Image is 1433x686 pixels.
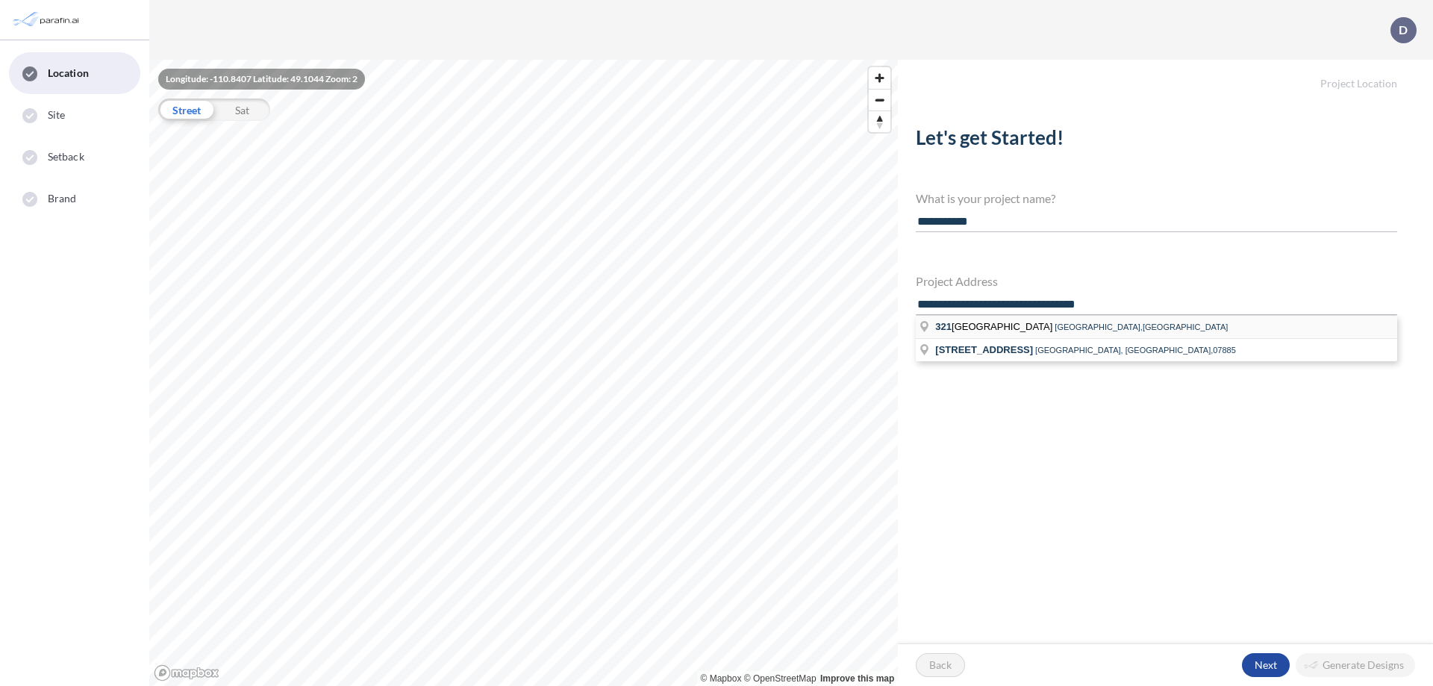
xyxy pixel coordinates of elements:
a: OpenStreetMap [744,673,817,684]
div: Street [158,99,214,121]
img: Parafin [11,6,84,34]
span: Location [48,66,89,81]
button: Reset bearing to north [869,110,890,132]
button: Zoom in [869,67,890,89]
h4: What is your project name? [916,191,1397,205]
span: Brand [48,191,77,206]
h4: Project Address [916,274,1397,288]
a: Mapbox homepage [154,664,219,682]
div: Longitude: -110.8407 Latitude: 49.1044 Zoom: 2 [158,69,365,90]
h5: Project Location [898,60,1433,90]
span: Setback [48,149,84,164]
span: [STREET_ADDRESS] [935,344,1033,355]
span: Zoom out [869,90,890,110]
p: Next [1255,658,1277,673]
span: Reset bearing to north [869,111,890,132]
span: [GEOGRAPHIC_DATA] [935,321,1055,332]
h2: Let's get Started! [916,126,1397,155]
div: Sat [214,99,270,121]
span: [GEOGRAPHIC_DATA], [GEOGRAPHIC_DATA],07885 [1035,346,1236,355]
a: Mapbox [701,673,742,684]
button: Next [1242,653,1290,677]
span: Site [48,107,65,122]
a: Improve this map [820,673,894,684]
canvas: Map [149,60,898,686]
p: D [1399,23,1408,37]
span: 321 [935,321,952,332]
span: [GEOGRAPHIC_DATA],[GEOGRAPHIC_DATA] [1055,322,1228,331]
button: Zoom out [869,89,890,110]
